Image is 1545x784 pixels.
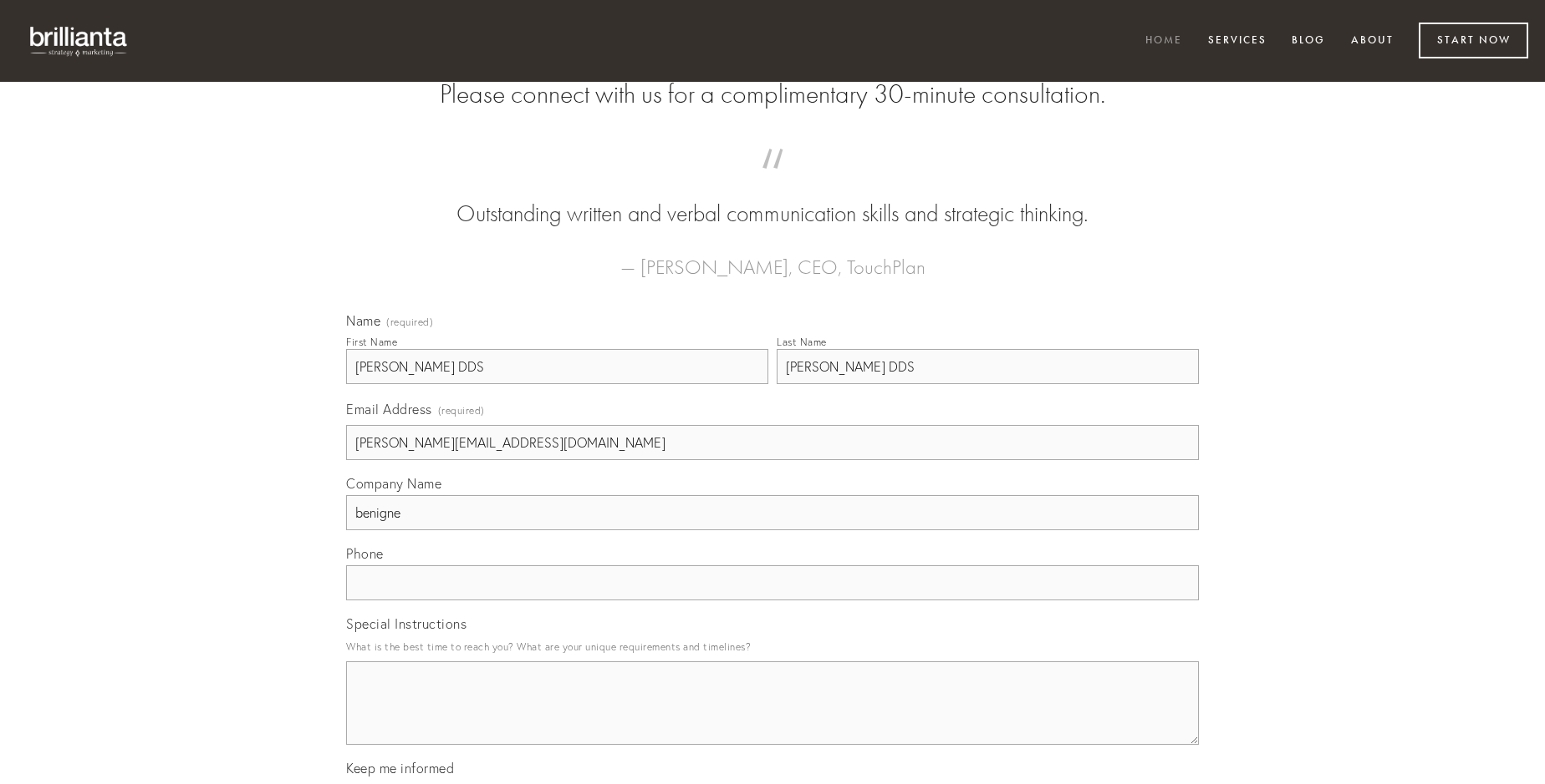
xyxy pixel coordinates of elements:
[777,336,827,348] div: Last Name
[438,399,485,422] span: (required)
[1281,28,1336,55] a: Blog
[346,78,1199,110] h2: Please connect with us for a complimentary 30-minute consultation.
[346,401,432,417] span: Email Address
[1197,28,1277,55] a: Services
[386,317,433,327] span: (required)
[17,17,142,65] img: brillianta - research, strategy, marketing
[346,475,441,492] span: Company Name
[346,615,467,632] span: Special Instructions
[346,635,1199,658] p: What is the best time to reach you? What are your unique requirements and timelines?
[373,230,1172,284] figcaption: — [PERSON_NAME], CEO, TouchPlan
[1419,23,1528,58] a: Start Now
[373,165,1172,198] span: “
[373,165,1172,230] blockquote: Outstanding written and verbal communication skills and strategic thinking.
[1135,28,1193,55] a: Home
[346,336,397,348] div: First Name
[346,545,384,562] span: Phone
[1340,28,1405,55] a: About
[346,312,380,329] span: Name
[346,760,454,776] span: Keep me informed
